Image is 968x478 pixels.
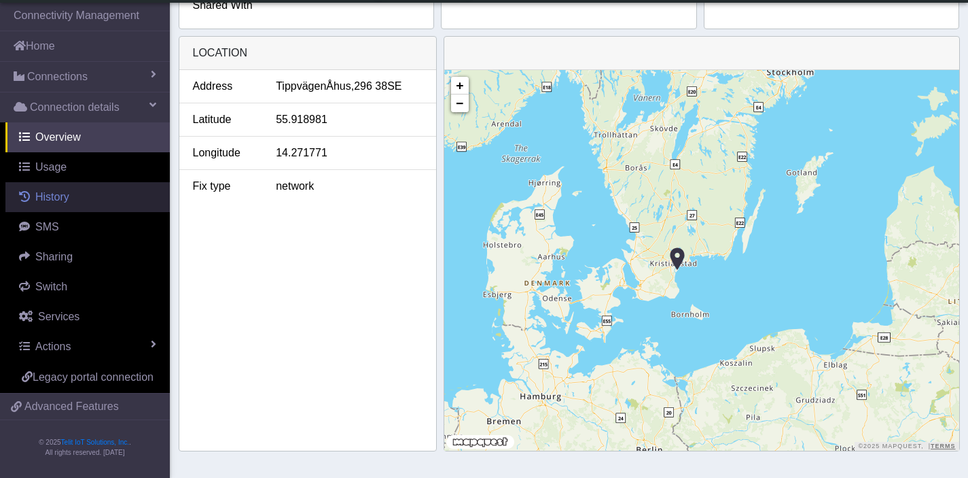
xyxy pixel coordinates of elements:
[266,145,432,161] div: 14.271771
[183,112,266,128] div: Latitude
[61,439,129,446] a: Telit IoT Solutions, Inc.
[27,69,88,85] span: Connections
[451,77,469,95] a: Zoom in
[24,398,119,415] span: Advanced Features
[30,99,120,116] span: Connection details
[179,37,436,70] div: LOCATION
[387,78,401,95] span: SE
[5,152,170,182] a: Usage
[35,341,71,352] span: Actions
[266,178,432,194] div: network
[931,443,956,449] a: Terms
[5,332,170,362] a: Actions
[183,145,266,161] div: Longitude
[326,78,354,95] span: Åhus,
[5,182,170,212] a: History
[35,251,73,262] span: Sharing
[5,302,170,332] a: Services
[5,212,170,242] a: SMS
[183,78,266,95] div: Address
[5,242,170,272] a: Sharing
[33,371,154,383] span: Legacy portal connection
[5,122,170,152] a: Overview
[5,272,170,302] a: Switch
[451,95,469,112] a: Zoom out
[354,78,387,95] span: 296 38
[183,178,266,194] div: Fix type
[35,131,81,143] span: Overview
[276,78,326,95] span: Tippvägen
[855,442,958,451] div: ©2025 MapQuest, |
[35,221,59,233] span: SMS
[35,191,69,203] span: History
[266,112,432,128] div: 55.918981
[35,161,67,173] span: Usage
[35,281,67,292] span: Switch
[38,311,79,322] span: Services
